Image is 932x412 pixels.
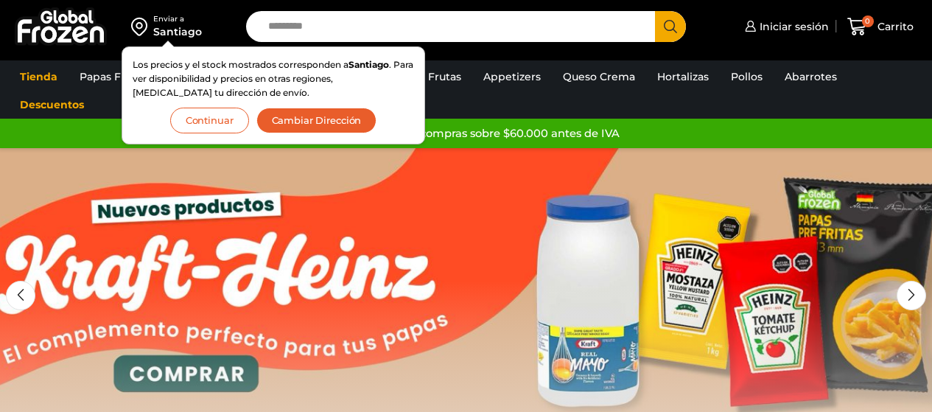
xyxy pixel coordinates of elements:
a: Iniciar sesión [741,12,829,41]
a: Descuentos [13,91,91,119]
span: Iniciar sesión [756,19,829,34]
span: 0 [862,15,874,27]
div: Next slide [897,281,926,310]
p: Los precios y el stock mostrados corresponden a . Para ver disponibilidad y precios en otras regi... [133,57,414,100]
a: 0 Carrito [844,10,917,44]
a: Appetizers [476,63,548,91]
a: Tienda [13,63,65,91]
a: Papas Fritas [72,63,151,91]
a: Queso Crema [556,63,642,91]
span: Carrito [874,19,914,34]
div: Santiago [153,24,202,39]
button: Search button [655,11,686,42]
a: Pollos [723,63,770,91]
button: Cambiar Dirección [256,108,377,133]
strong: Santiago [348,59,389,70]
div: Previous slide [6,281,35,310]
div: Enviar a [153,14,202,24]
button: Continuar [170,108,249,133]
img: address-field-icon.svg [131,14,153,39]
a: Hortalizas [650,63,716,91]
a: Abarrotes [777,63,844,91]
